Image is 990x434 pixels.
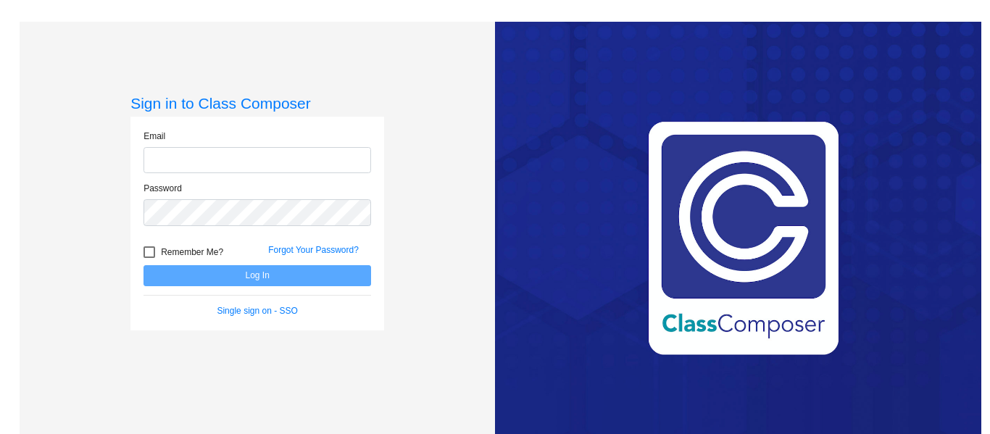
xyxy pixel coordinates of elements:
[161,243,223,261] span: Remember Me?
[130,94,384,112] h3: Sign in to Class Composer
[217,306,297,316] a: Single sign on - SSO
[268,245,359,255] a: Forgot Your Password?
[143,130,165,143] label: Email
[143,182,182,195] label: Password
[143,265,371,286] button: Log In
